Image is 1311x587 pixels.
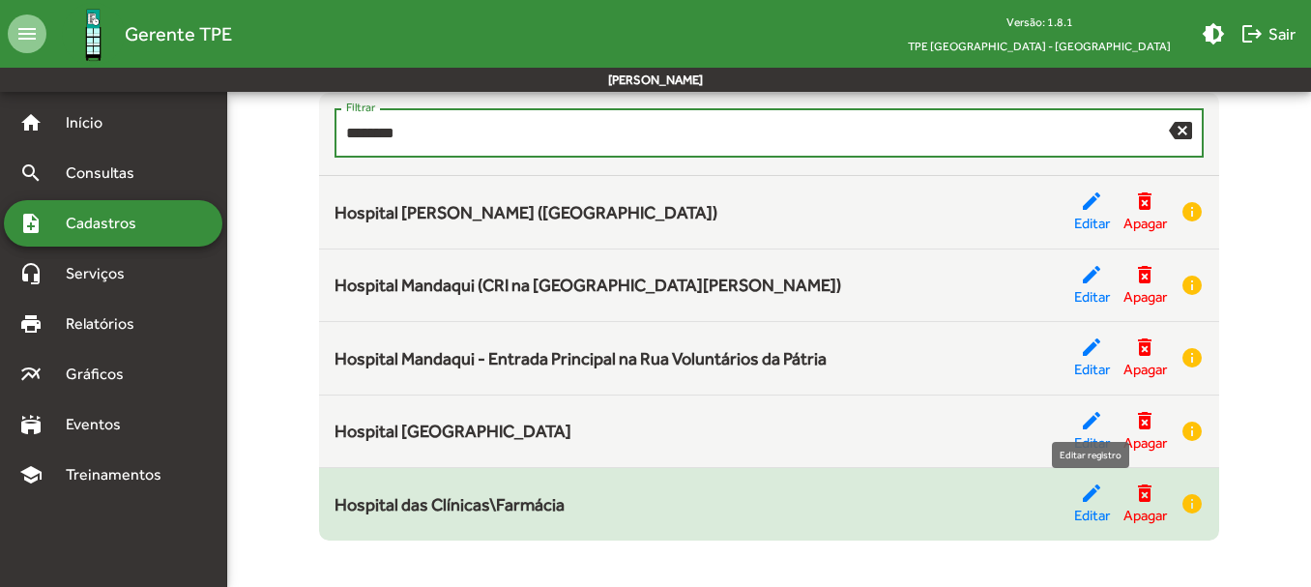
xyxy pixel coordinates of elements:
[54,463,185,486] span: Treinamentos
[62,3,125,66] img: Logo
[1080,190,1103,213] mat-icon: edit
[19,463,43,486] mat-icon: school
[1074,359,1110,381] span: Editar
[54,111,131,134] span: Início
[1133,409,1156,432] mat-icon: delete_forever
[1180,420,1204,443] mat-icon: info
[1123,359,1167,381] span: Apagar
[54,161,160,185] span: Consultas
[19,161,43,185] mat-icon: search
[19,212,43,235] mat-icon: note_add
[19,262,43,285] mat-icon: headset_mic
[19,413,43,436] mat-icon: stadium
[125,18,232,49] span: Gerente TPE
[335,275,841,295] span: Hospital Mandaqui (CRI na [GEOGRAPHIC_DATA][PERSON_NAME])
[1180,274,1204,297] mat-icon: info
[1180,200,1204,223] mat-icon: info
[892,34,1186,58] span: TPE [GEOGRAPHIC_DATA] - [GEOGRAPHIC_DATA]
[1180,346,1204,369] mat-icon: info
[1123,505,1167,527] span: Apagar
[1240,22,1264,45] mat-icon: logout
[1133,190,1156,213] mat-icon: delete_forever
[54,312,160,336] span: Relatórios
[19,111,43,134] mat-icon: home
[1080,263,1103,286] mat-icon: edit
[335,494,565,514] span: Hospital das Clínicas\Farmácia
[54,363,150,386] span: Gráficos
[19,363,43,386] mat-icon: multiline_chart
[1133,482,1156,505] mat-icon: delete_forever
[1180,492,1204,515] mat-icon: info
[1202,22,1225,45] mat-icon: brightness_medium
[46,3,232,66] a: Gerente TPE
[1080,336,1103,359] mat-icon: edit
[1233,16,1303,51] button: Sair
[1240,16,1296,51] span: Sair
[54,212,161,235] span: Cadastros
[1169,118,1192,141] mat-icon: backspace
[19,312,43,336] mat-icon: print
[54,413,147,436] span: Eventos
[335,348,827,368] span: Hospital Mandaqui - Entrada Principal na Rua Voluntários da Pátria
[335,421,571,441] span: Hospital [GEOGRAPHIC_DATA]
[1133,336,1156,359] mat-icon: delete_forever
[8,15,46,53] mat-icon: menu
[1123,286,1167,308] span: Apagar
[1133,263,1156,286] mat-icon: delete_forever
[54,262,151,285] span: Serviços
[1074,213,1110,235] span: Editar
[1074,432,1110,455] span: Editar
[1123,213,1167,235] span: Apagar
[1074,286,1110,308] span: Editar
[892,10,1186,34] div: Versão: 1.8.1
[335,202,717,222] span: Hospital [PERSON_NAME] ([GEOGRAPHIC_DATA])
[1080,409,1103,432] mat-icon: edit
[1123,432,1167,455] span: Apagar
[1074,505,1110,527] span: Editar
[1080,482,1103,505] mat-icon: edit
